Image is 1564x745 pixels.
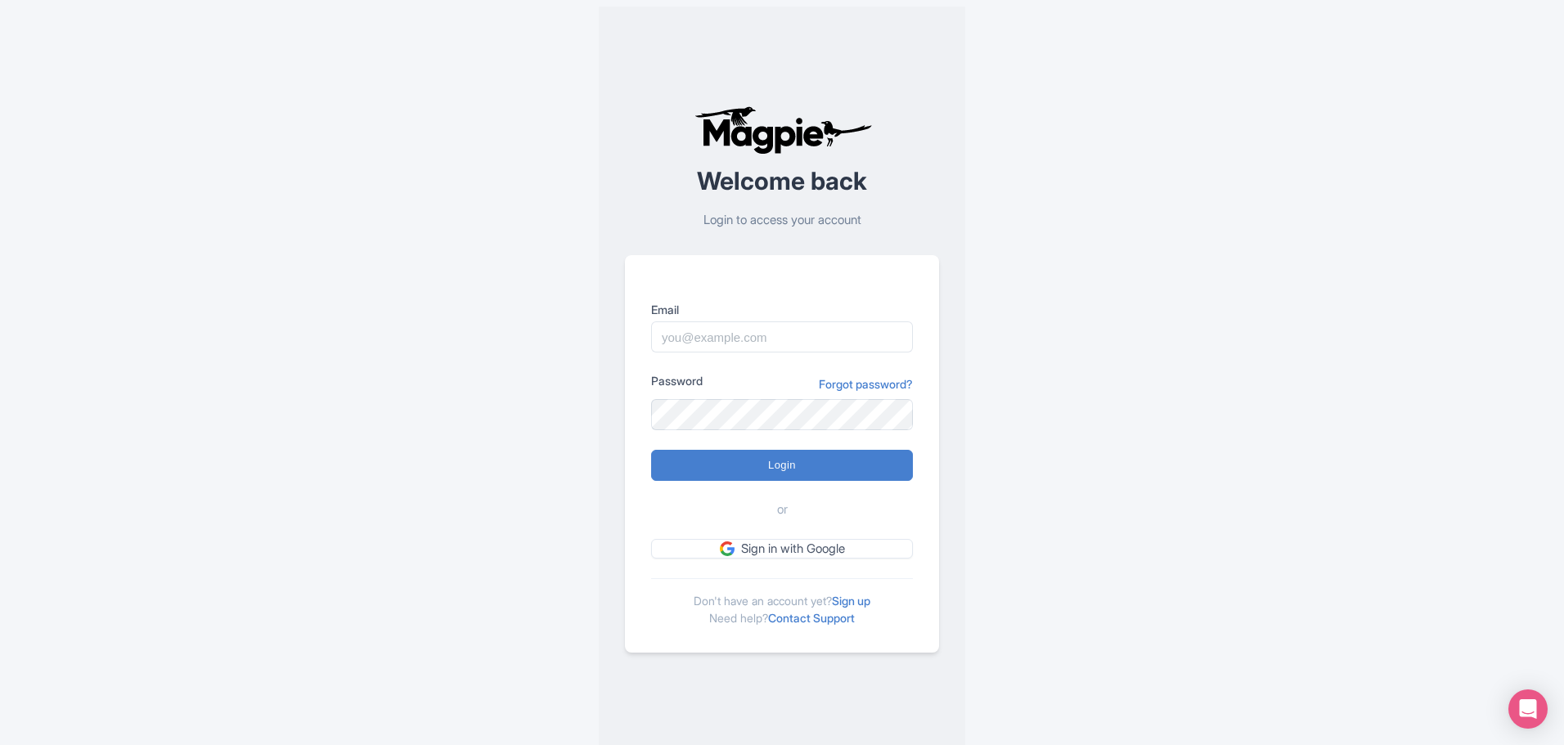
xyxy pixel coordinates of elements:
a: Sign up [832,594,870,608]
p: Login to access your account [625,211,939,230]
input: Login [651,450,913,481]
input: you@example.com [651,321,913,352]
label: Email [651,301,913,318]
a: Forgot password? [819,375,913,393]
img: google.svg [720,541,735,556]
h2: Welcome back [625,168,939,195]
a: Sign in with Google [651,539,913,559]
img: logo-ab69f6fb50320c5b225c76a69d11143b.png [690,105,874,155]
label: Password [651,372,703,389]
a: Contact Support [768,611,855,625]
div: Don't have an account yet? Need help? [651,578,913,626]
span: or [777,500,788,519]
div: Open Intercom Messenger [1508,689,1548,729]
